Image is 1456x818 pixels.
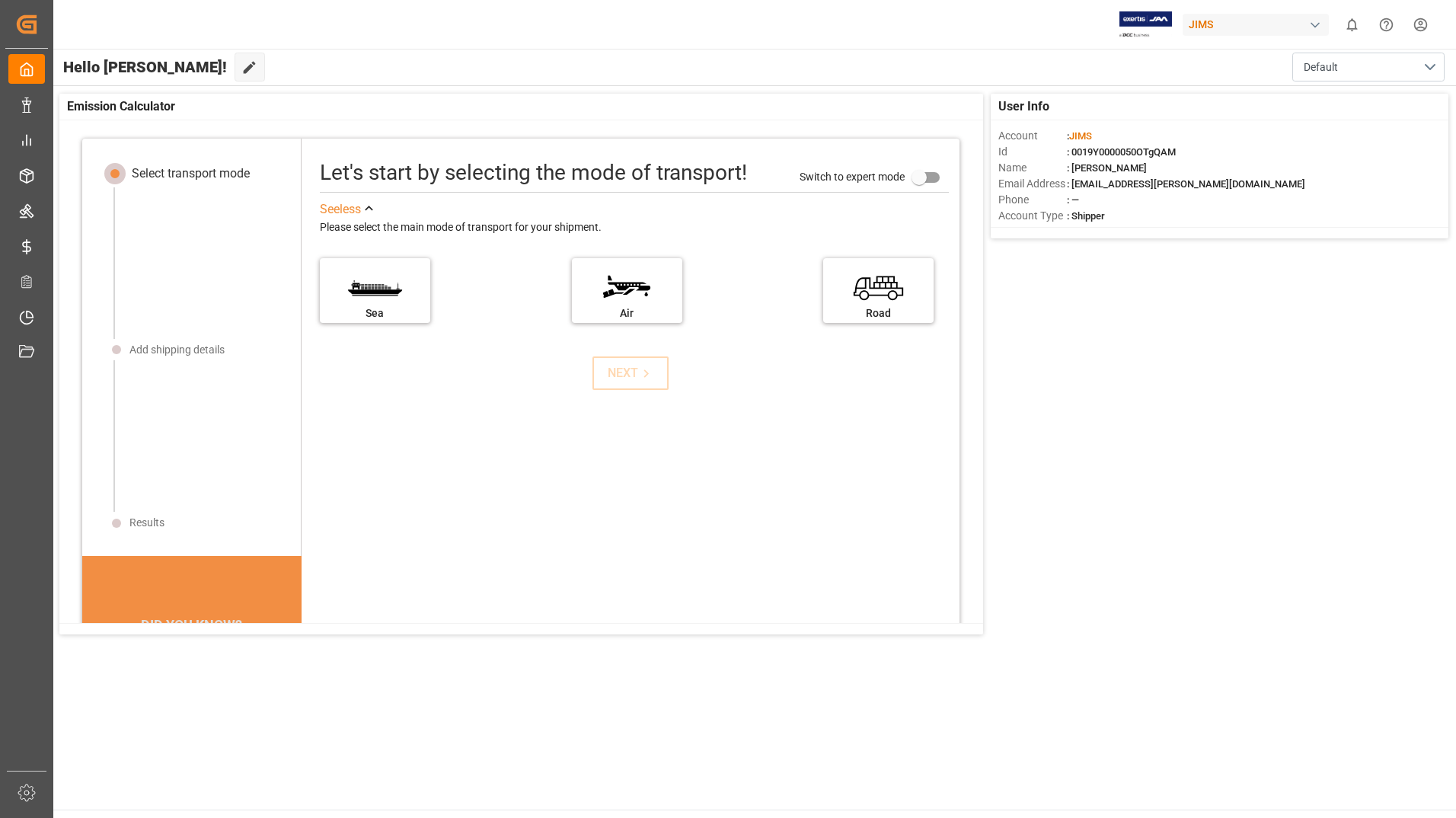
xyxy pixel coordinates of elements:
div: Air [580,305,675,321]
div: JIMS [1183,14,1329,36]
div: NEXT [608,364,654,382]
span: Default [1304,59,1338,75]
span: : [EMAIL_ADDRESS][PERSON_NAME][DOMAIN_NAME] [1067,178,1305,190]
span: Switch to expert mode [800,170,905,182]
span: Emission Calculator [67,97,175,116]
div: Road [831,305,926,321]
span: : — [1067,194,1079,206]
div: Results [129,515,164,531]
span: Name [998,160,1067,176]
span: JIMS [1069,130,1092,142]
span: : 0019Y0000050OTgQAM [1067,146,1176,158]
button: JIMS [1183,10,1335,39]
button: Help Center [1369,8,1403,42]
span: Account Type [998,208,1067,224]
div: Let's start by selecting the mode of transport! [320,157,747,189]
div: Please select the main mode of transport for your shipment. [320,219,949,237]
div: Add shipping details [129,342,225,358]
span: User Info [998,97,1049,116]
button: NEXT [592,356,669,390]
span: Account [998,128,1067,144]
span: Phone [998,192,1067,208]
span: Id [998,144,1067,160]
button: open menu [1292,53,1445,81]
button: show 0 new notifications [1335,8,1369,42]
span: : [1067,130,1092,142]
span: Email Address [998,176,1067,192]
div: DID YOU KNOW? [82,609,302,641]
div: See less [320,200,361,219]
span: : Shipper [1067,210,1105,222]
img: Exertis%20JAM%20-%20Email%20Logo.jpg_1722504956.jpg [1119,11,1172,38]
span: Hello [PERSON_NAME]! [63,53,227,81]
div: Select transport mode [132,165,250,183]
span: : [PERSON_NAME] [1067,162,1147,174]
div: Sea [327,305,423,321]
